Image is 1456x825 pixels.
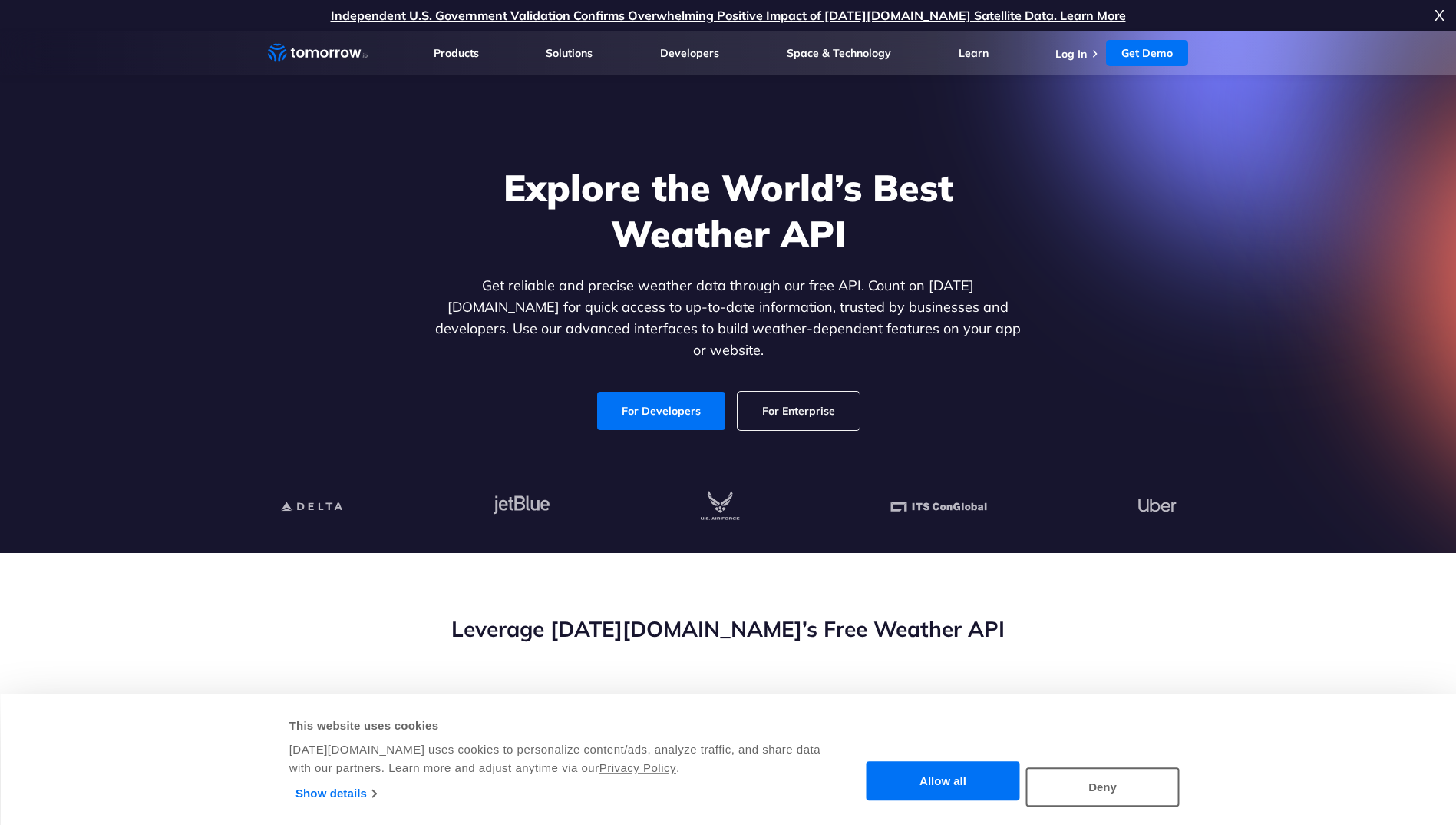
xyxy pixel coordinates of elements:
[434,46,479,60] a: Products
[268,615,1189,644] h2: Leverage [DATE][DOMAIN_NAME]’s Free Weather API
[546,46,593,60] a: Solutions
[597,392,725,430] a: For Developers
[432,275,1025,361] p: Get reliable and precise weather data through our free API. Count on [DATE][DOMAIN_NAME] for quic...
[1026,767,1180,807] button: Deny
[959,46,989,60] a: Learn
[432,164,1025,257] h1: Explore the World’s Best Weather API
[295,782,376,805] a: Show details
[787,46,891,60] a: Space & Technology
[1106,40,1188,66] a: Get Demo
[331,8,1126,23] a: Independent U.S. Government Validation Confirms Overwhelming Positive Impact of [DATE][DOMAIN_NAM...
[738,392,860,430] a: For Enterprise
[660,46,719,60] a: Developers
[268,41,368,65] a: Home link
[867,762,1020,801] button: Allow all
[599,761,676,774] a: Privacy Policy
[289,741,823,777] div: [DATE][DOMAIN_NAME] uses cookies to personalize content/ads, analyze traffic, and share data with...
[1055,47,1087,61] a: Log In
[289,717,823,735] div: This website uses cookies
